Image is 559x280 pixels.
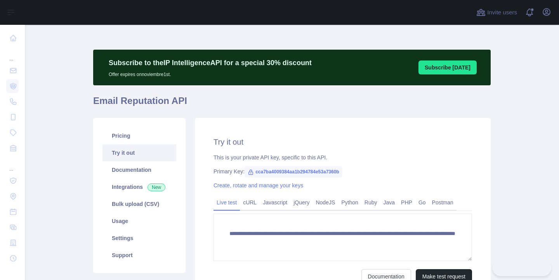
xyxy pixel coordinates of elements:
[214,196,240,209] a: Live test
[109,57,312,68] p: Subscribe to the IP Intelligence API for a special 30 % discount
[312,196,338,209] a: NodeJS
[429,196,457,209] a: Postman
[290,196,312,209] a: jQuery
[102,161,176,178] a: Documentation
[214,168,472,175] div: Primary Key:
[102,213,176,230] a: Usage
[214,137,472,147] h2: Try it out
[361,196,380,209] a: Ruby
[475,6,519,19] button: Invite users
[102,230,176,247] a: Settings
[6,157,19,172] div: ...
[415,196,429,209] a: Go
[240,196,260,209] a: cURL
[102,127,176,144] a: Pricing
[418,60,477,74] button: Subscribe [DATE]
[380,196,398,209] a: Java
[493,260,551,276] iframe: Toggle Customer Support
[214,154,472,161] div: This is your private API key, specific to this API.
[102,178,176,195] a: Integrations New
[214,182,303,188] a: Create, rotate and manage your keys
[109,68,312,78] p: Offer expires on noviembre 1st.
[148,183,165,191] span: New
[93,95,491,113] h1: Email Reputation API
[487,8,517,17] span: Invite users
[398,196,415,209] a: PHP
[102,144,176,161] a: Try it out
[6,47,19,62] div: ...
[260,196,290,209] a: Javascript
[102,195,176,213] a: Bulk upload (CSV)
[102,247,176,264] a: Support
[338,196,361,209] a: Python
[245,166,342,178] span: cca7ba4009384aa1b294784e53a7360b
